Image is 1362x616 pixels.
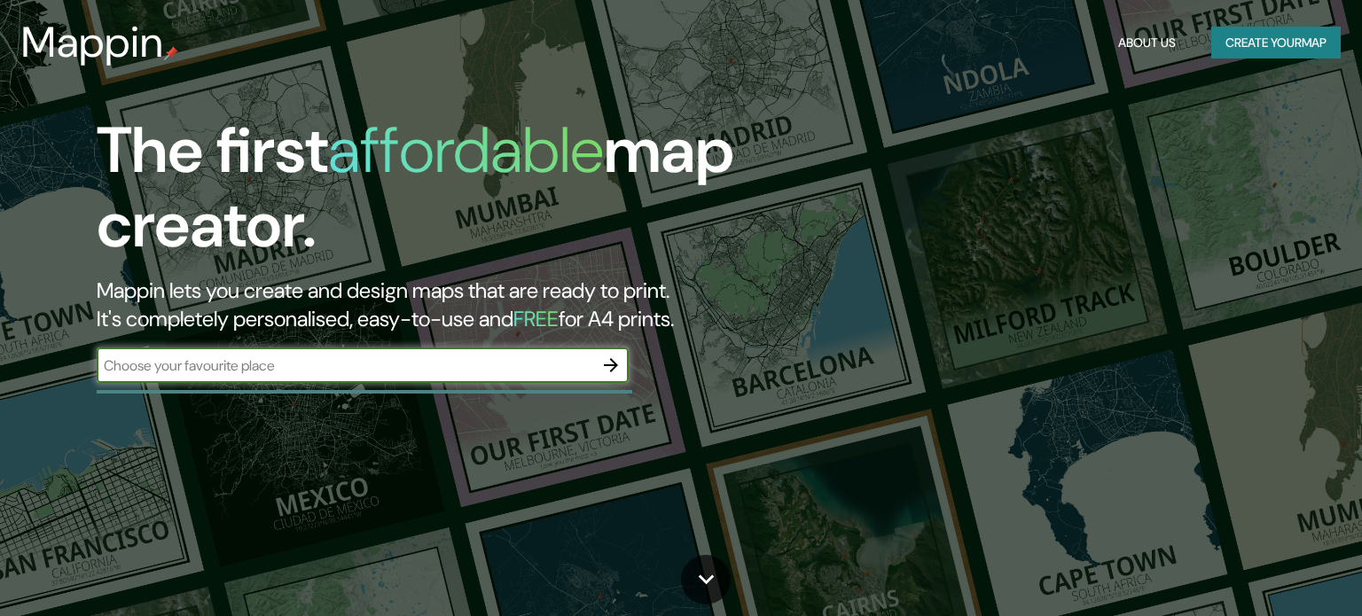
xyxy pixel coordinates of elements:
button: Create yourmap [1211,27,1341,59]
h1: affordable [328,109,604,191]
button: About Us [1111,27,1183,59]
h2: Mappin lets you create and design maps that are ready to print. It's completely personalised, eas... [97,277,778,333]
h1: The first map creator. [97,113,778,277]
input: Choose your favourite place [97,355,593,376]
h3: Mappin [21,18,164,67]
img: mappin-pin [164,46,178,60]
h5: FREE [513,305,559,332]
